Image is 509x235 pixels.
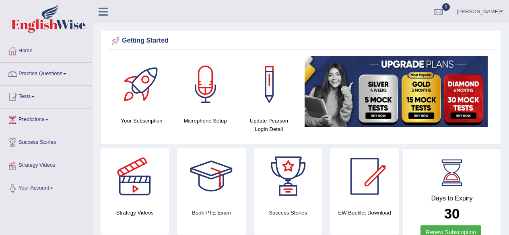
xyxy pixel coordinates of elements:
[0,40,92,60] a: Home
[241,116,297,133] h4: Update Pearson Login Detail
[330,208,399,217] h4: EW Booklet Download
[305,56,488,127] img: small5.jpg
[0,63,92,83] a: Practice Questions
[177,208,245,217] h4: Book PTE Exam
[0,86,92,106] a: Tests
[177,116,233,125] h4: Microphone Setup
[442,3,450,11] span: 0
[0,177,92,197] a: Your Account
[0,154,92,174] a: Strategy Videos
[0,108,92,129] a: Predictions
[0,131,92,151] a: Success Stories
[110,35,492,47] div: Getting Started
[114,116,169,125] h4: Your Subscription
[444,206,460,221] b: 30
[254,208,322,217] h4: Success Stories
[101,208,169,217] h4: Strategy Videos
[412,195,492,202] h4: Days to Expiry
